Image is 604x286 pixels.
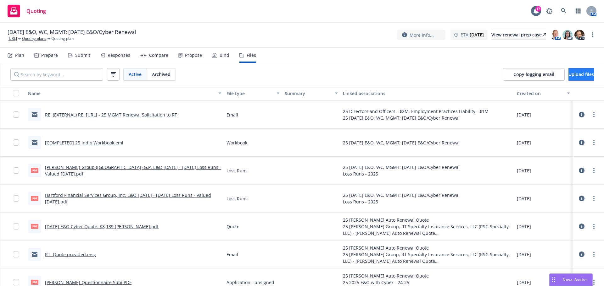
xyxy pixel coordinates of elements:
div: File type [226,90,273,97]
div: 25 Directors and Officers - $2M, Employment Practices Liability - $1M [343,108,489,115]
span: Quoting plan [51,36,74,41]
a: Quoting [5,2,48,20]
span: Archived [152,71,171,78]
a: Quoting plans [22,36,46,41]
span: Nova Assist [562,277,587,282]
input: Toggle Row Selected [13,111,19,118]
a: RE: (EXTERNAL) RE: [URL] - 25 MGMT Renewal Solicitation to RT [45,112,177,118]
span: Email [226,111,238,118]
span: [DATE] [517,251,531,258]
span: PDF [31,280,38,284]
a: View renewal prep case [491,30,546,40]
span: pdf [31,168,38,173]
div: 25 [PERSON_NAME] Auto Renewal Quote [343,217,512,223]
button: Summary [282,86,340,101]
input: Toggle Row Selected [13,223,19,229]
div: Bind [220,53,229,58]
div: Summary [285,90,331,97]
div: Name [28,90,215,97]
button: File type [224,86,282,101]
span: Quote [226,223,239,230]
button: Copy logging email [503,68,565,81]
span: [DATE] [517,111,531,118]
button: Nova Assist [549,273,593,286]
div: Created on [517,90,563,97]
div: 25 [PERSON_NAME] Auto Renewal Quote [343,245,512,251]
div: Linked associations [343,90,512,97]
a: Search [557,5,570,17]
span: [DATE] [517,167,531,174]
span: [DATE] [517,139,531,146]
span: pdf [31,196,38,201]
div: Compare [149,53,168,58]
a: more [590,139,598,146]
div: Submit [75,53,90,58]
a: Switch app [572,5,584,17]
a: [URL] [8,36,17,41]
button: Linked associations [340,86,514,101]
span: Workbook [226,139,247,146]
img: photo [562,30,573,40]
div: Drag to move [550,274,557,286]
a: more [590,251,598,258]
span: [DATE] E&O, WC, MGMT; [DATE] E&O/Cyber Renewal [8,28,136,36]
button: Name [25,86,224,101]
span: Upload files [568,71,594,77]
a: [COMPLETED] 25 Indio Workbook.eml [45,140,123,146]
span: [DATE] [517,223,531,230]
button: Created on [514,86,573,101]
input: Toggle Row Selected [13,251,19,257]
div: Propose [185,53,202,58]
a: more [590,223,598,230]
div: 25 [PERSON_NAME] Group, RT Specialty Insurance Services, LLC (RSG Specialty, LLC) - [PERSON_NAME]... [343,251,512,264]
div: Loss Runs - 2025 [343,170,460,177]
div: 25 [DATE] E&O, WC, MGMT; [DATE] E&O/Cyber Renewal [343,164,460,170]
div: 25 2025 E&O with Cyber - 24-25 [343,279,512,286]
input: Toggle Row Selected [13,167,19,174]
div: Files [247,53,256,58]
input: Toggle Row Selected [13,279,19,285]
div: 17 [535,6,541,12]
span: Copy logging email [513,71,554,77]
div: Prepare [41,53,58,58]
span: Application - unsigned [226,279,274,286]
div: Responses [108,53,130,58]
a: more [590,111,598,118]
span: Loss Runs [226,167,248,174]
button: Upload files [568,68,594,81]
strong: [DATE] [470,32,484,38]
span: Active [129,71,142,78]
span: ETA : [461,31,484,38]
a: more [590,167,598,174]
a: Report a Bug [543,5,556,17]
a: more [590,278,598,286]
button: More info... [397,30,445,40]
a: more [589,31,596,39]
input: Toggle Row Selected [13,195,19,202]
div: Plan [15,53,24,58]
span: [DATE] [517,279,531,286]
div: 25 [PERSON_NAME] Group, RT Specialty Insurance Services, LLC (RSG Specialty, LLC) - [PERSON_NAME]... [343,223,512,236]
span: pdf [31,224,38,229]
a: more [590,195,598,202]
span: [DATE] [517,195,531,202]
span: More info... [410,32,434,38]
span: Quoting [26,8,46,13]
a: RT: Quote provided.msg [45,251,96,257]
span: Loss Runs [226,195,248,202]
a: [PERSON_NAME] Group ([GEOGRAPHIC_DATA]) G.P. E&O [DATE] - [DATE] Loss Runs - Valued [DATE].pdf [45,164,221,177]
span: Email [226,251,238,258]
div: 25 [PERSON_NAME] Auto Renewal Quote [343,273,512,279]
a: [PERSON_NAME] Questionnaire Subj.PDF [45,279,131,285]
img: photo [551,30,561,40]
a: Hartford Financial Services Group, Inc. E&O [DATE] - [DATE] Loss Runs - Valued [DATE].pdf [45,192,211,205]
div: 25 [DATE] E&O, WC, MGMT; [DATE] E&O/Cyber Renewal [343,192,460,198]
input: Select all [13,90,19,96]
div: Loss Runs - 2025 [343,198,460,205]
input: Search by keyword... [10,68,103,81]
input: Toggle Row Selected [13,139,19,146]
div: 25 [DATE] E&O, WC, MGMT; [DATE] E&O/Cyber Renewal [343,115,489,121]
div: 25 [DATE] E&O, WC, MGMT; [DATE] E&O/Cyber Renewal [343,139,460,146]
a: [DATE] E&O Cyber Quote: $8,139 [PERSON_NAME].pdf [45,224,159,229]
